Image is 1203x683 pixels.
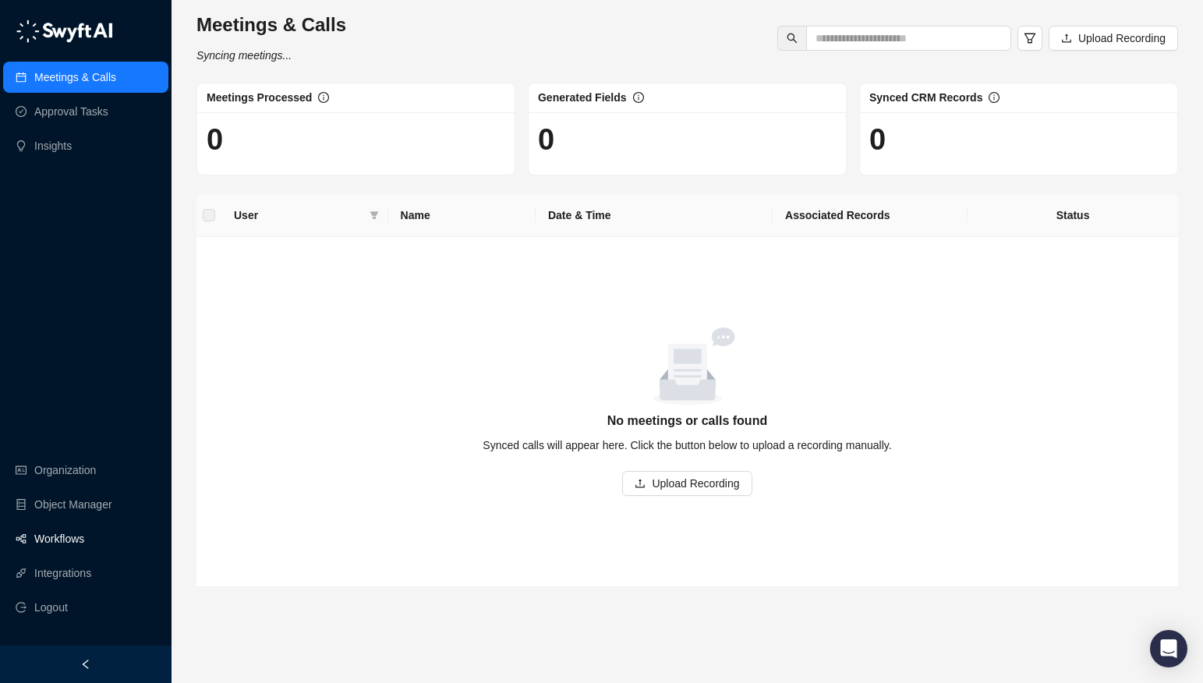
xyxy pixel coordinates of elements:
a: Insights [34,130,72,161]
a: Organization [34,455,96,486]
th: Name [388,194,536,237]
h5: No meetings or calls found [215,412,1159,430]
span: Upload Recording [1078,30,1166,47]
button: Upload Recording [1049,26,1178,51]
button: Upload Recording [622,471,752,496]
span: Upload Recording [652,475,739,492]
span: upload [1061,33,1072,44]
span: User [234,207,363,224]
span: Logout [34,592,68,623]
th: Associated Records [773,194,968,237]
span: Synced CRM Records [869,91,982,104]
div: Open Intercom Messenger [1150,630,1187,667]
span: info-circle [633,92,644,103]
span: left [80,659,91,670]
a: Workflows [34,523,84,554]
h1: 0 [207,122,505,157]
span: upload [635,478,646,489]
h1: 0 [869,122,1168,157]
span: Synced calls will appear here. Click the button below to upload a recording manually. [483,439,891,451]
a: Object Manager [34,489,112,520]
span: filter [1024,32,1036,44]
span: filter [366,203,382,227]
th: Status [968,194,1178,237]
span: search [787,33,798,44]
a: Meetings & Calls [34,62,116,93]
span: Meetings Processed [207,91,312,104]
th: Date & Time [536,194,773,237]
span: info-circle [318,92,329,103]
a: Approval Tasks [34,96,108,127]
h3: Meetings & Calls [196,12,346,37]
i: Syncing meetings... [196,49,292,62]
a: Integrations [34,557,91,589]
span: Generated Fields [538,91,627,104]
span: filter [370,211,379,220]
span: logout [16,602,27,613]
span: info-circle [989,92,1000,103]
img: logo-05li4sbe.png [16,19,113,43]
h1: 0 [538,122,837,157]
